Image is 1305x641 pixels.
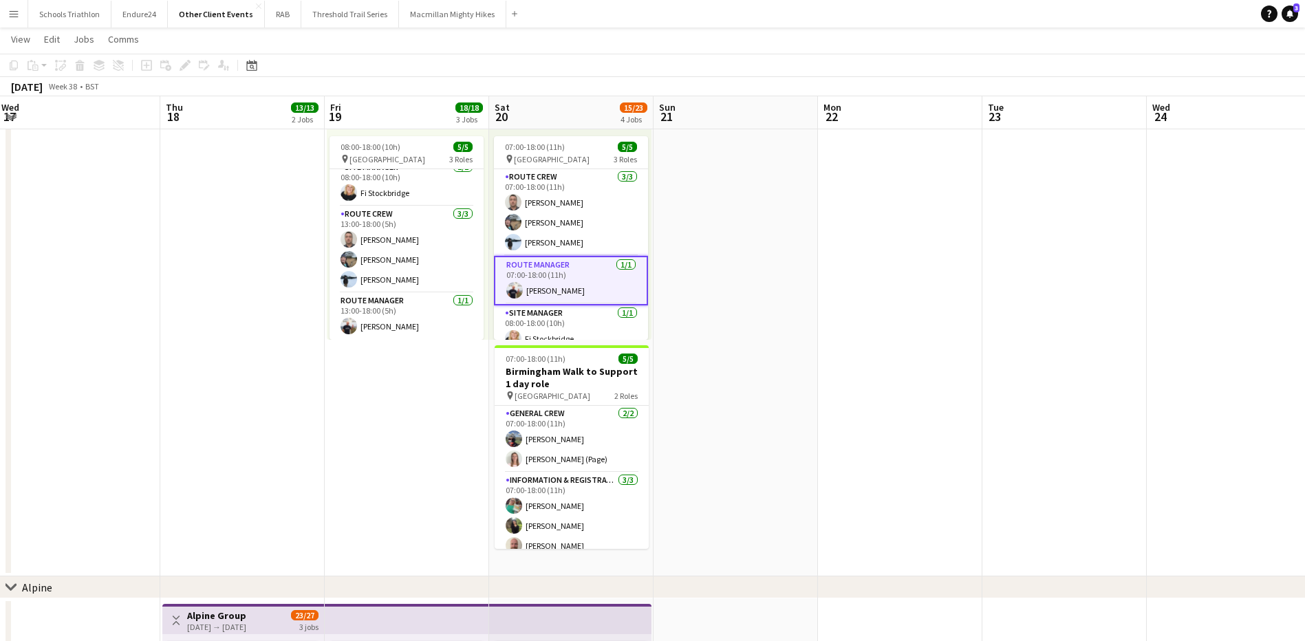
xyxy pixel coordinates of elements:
span: 3 [1293,3,1299,12]
span: Comms [108,33,139,45]
app-card-role: Site Manager1/108:00-18:00 (10h)Fi Stockbridge [330,160,484,206]
span: Fri [330,101,341,113]
span: Wed [1152,101,1170,113]
button: Endure24 [111,1,168,28]
app-job-card: 07:00-18:00 (11h)5/5Birmingham Walk to Support 1 day role [GEOGRAPHIC_DATA]2 RolesGeneral Crew2/2... [495,345,649,549]
h3: Birmingham Walk to Support 1 day role [495,365,649,390]
span: 24 [1150,109,1170,124]
button: Schools Triathlon [28,1,111,28]
div: 3 jobs [299,620,319,632]
span: 22 [821,109,841,124]
button: Other Client Events [168,1,265,28]
button: Threshold Trail Series [301,1,399,28]
button: RAB [265,1,301,28]
span: 5/5 [618,142,637,152]
a: View [6,30,36,48]
span: Mon [823,101,841,113]
span: 18/18 [455,102,483,113]
span: Week 38 [45,81,80,91]
span: 13/13 [291,102,319,113]
span: [GEOGRAPHIC_DATA] [349,154,425,164]
span: 3 Roles [614,154,637,164]
a: Jobs [68,30,100,48]
span: [GEOGRAPHIC_DATA] [515,391,590,401]
span: 23 [986,109,1004,124]
span: Thu [166,101,183,113]
span: 2 Roles [614,391,638,401]
app-job-card: 07:00-18:00 (11h)5/5 [GEOGRAPHIC_DATA]3 RolesRoute Crew3/307:00-18:00 (11h)[PERSON_NAME][PERSON_N... [494,136,648,340]
a: Edit [39,30,65,48]
a: Comms [103,30,144,48]
span: 08:00-18:00 (10h) [341,142,400,152]
div: 2 Jobs [292,114,318,124]
span: 19 [328,109,341,124]
span: 20 [493,109,510,124]
span: Tue [988,101,1004,113]
span: [GEOGRAPHIC_DATA] [514,154,590,164]
span: 5/5 [618,354,638,364]
span: Edit [44,33,60,45]
div: 3 Jobs [456,114,482,124]
div: Alpine [22,580,52,594]
span: 07:00-18:00 (11h) [505,142,565,152]
span: Jobs [74,33,94,45]
span: 18 [164,109,183,124]
span: 21 [657,109,676,124]
span: 5/5 [453,142,473,152]
app-card-role: General Crew2/207:00-18:00 (11h)[PERSON_NAME][PERSON_NAME] (Page) [495,406,649,472]
app-card-role: Route Manager1/107:00-18:00 (11h)[PERSON_NAME] [494,256,648,305]
button: Macmillan Mighty Hikes [399,1,506,28]
span: Wed [1,101,19,113]
span: View [11,33,30,45]
app-card-role: Site Manager1/108:00-18:00 (10h)Fi Stockbridge [494,305,648,352]
span: Sun [659,101,676,113]
app-card-role: Information & registration crew3/307:00-18:00 (11h)[PERSON_NAME][PERSON_NAME][PERSON_NAME] [495,472,649,559]
div: [DATE] → [DATE] [187,622,246,632]
span: Sat [495,101,510,113]
h3: Alpine Group [187,609,246,622]
app-job-card: 08:00-18:00 (10h)5/5 [GEOGRAPHIC_DATA]3 RolesSite Manager1/108:00-18:00 (10h)Fi StockbridgeRoute ... [330,136,484,340]
span: 15/23 [620,102,647,113]
div: BST [85,81,99,91]
span: 3 Roles [449,154,473,164]
div: 4 Jobs [621,114,647,124]
span: 23/27 [291,610,319,620]
a: 3 [1282,6,1298,22]
app-card-role: Route Crew3/313:00-18:00 (5h)[PERSON_NAME][PERSON_NAME][PERSON_NAME] [330,206,484,293]
div: [DATE] [11,80,43,94]
span: 07:00-18:00 (11h) [506,354,565,364]
app-card-role: Route Manager1/113:00-18:00 (5h)[PERSON_NAME] [330,293,484,340]
app-card-role: Route Crew3/307:00-18:00 (11h)[PERSON_NAME][PERSON_NAME][PERSON_NAME] [494,169,648,256]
